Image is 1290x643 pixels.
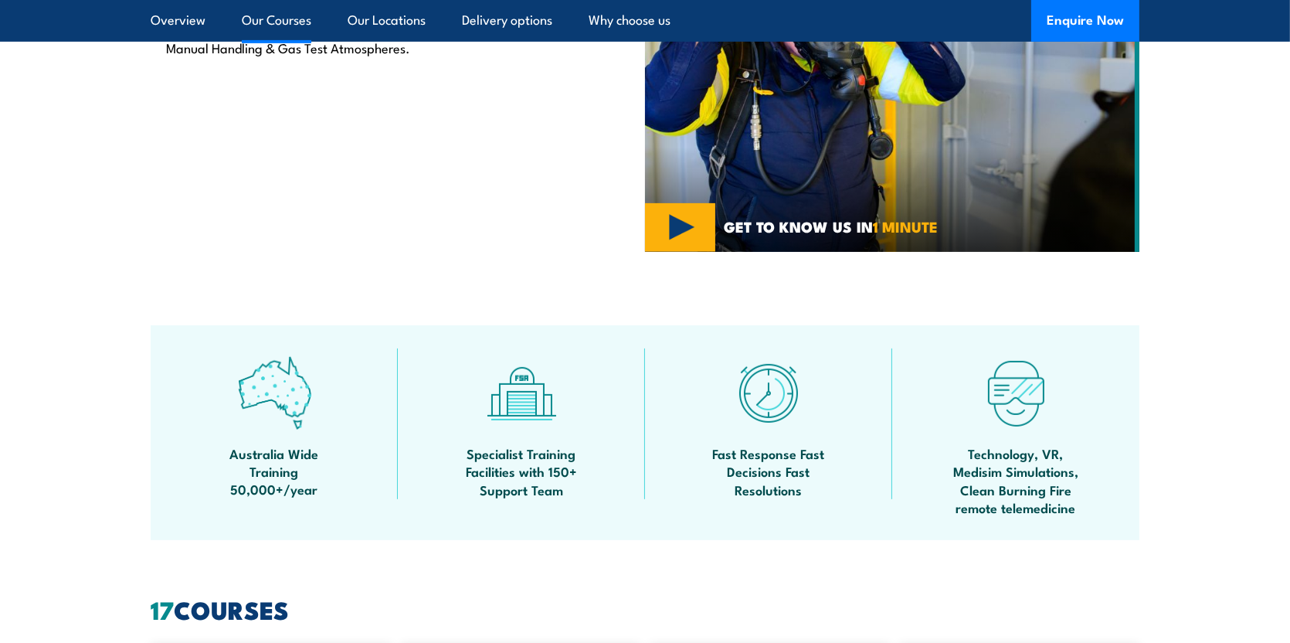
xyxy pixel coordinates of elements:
span: GET TO KNOW US IN [724,219,938,233]
span: Technology, VR, Medisim Simulations, Clean Burning Fire remote telemedicine [946,444,1085,517]
img: tech-icon [979,356,1053,430]
span: Australia Wide Training 50,000+/year [205,444,344,498]
span: Fast Response Fast Decisions Fast Resolutions [699,444,838,498]
img: fast-icon [732,356,806,430]
span: Specialist Training Facilities with 150+ Support Team [452,444,591,498]
img: facilities-icon [485,356,558,430]
strong: 1 MINUTE [873,215,938,237]
strong: 17 [151,590,174,628]
h2: COURSES [151,598,1139,620]
img: auswide-icon [238,356,311,430]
